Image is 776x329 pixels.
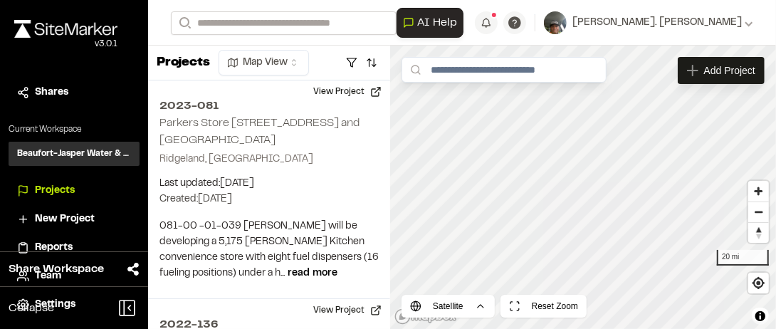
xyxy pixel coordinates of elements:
[17,183,131,199] a: Projects
[394,308,457,325] a: Mapbox logo
[14,20,117,38] img: rebrand.png
[397,8,463,38] button: Open AI Assistant
[748,202,769,222] button: Zoom out
[35,240,73,256] span: Reports
[305,80,390,103] button: View Project
[159,192,379,207] p: Created: [DATE]
[17,85,131,100] a: Shares
[748,223,769,243] span: Reset bearing to north
[35,211,95,227] span: New Project
[748,273,769,293] button: Find my location
[171,11,196,35] button: Search
[159,152,379,167] p: Ridgeland, [GEOGRAPHIC_DATA]
[159,176,379,192] p: Last updated: [DATE]
[9,123,140,136] p: Current Workspace
[159,118,360,145] h2: Parkers Store [STREET_ADDRESS] and [GEOGRAPHIC_DATA]
[500,295,587,318] button: Reset Zoom
[748,222,769,243] button: Reset bearing to north
[717,250,769,266] div: 20 mi
[14,38,117,51] div: Oh geez...please don't...
[572,15,742,31] span: [PERSON_NAME]. [PERSON_NAME]
[402,295,495,318] button: Satellite
[748,181,769,202] button: Zoom in
[544,11,567,34] img: User
[35,85,68,100] span: Shares
[288,269,337,278] span: read more
[9,261,104,278] span: Share Workspace
[704,63,755,78] span: Add Project
[17,211,131,227] a: New Project
[157,53,210,73] p: Projects
[752,308,769,325] button: Toggle attribution
[305,299,390,322] button: View Project
[748,202,769,222] span: Zoom out
[35,183,75,199] span: Projects
[9,300,54,317] span: Collapse
[17,147,131,160] h3: Beaufort-Jasper Water & Sewer Authority
[397,8,469,38] div: Open AI Assistant
[417,14,457,31] span: AI Help
[544,11,753,34] button: [PERSON_NAME]. [PERSON_NAME]
[159,98,379,115] h2: 2023-081
[17,240,131,256] a: Reports
[159,219,379,281] p: 081-00 -01-039 [PERSON_NAME] will be developing a 5,175 [PERSON_NAME] Kitchen convenience store w...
